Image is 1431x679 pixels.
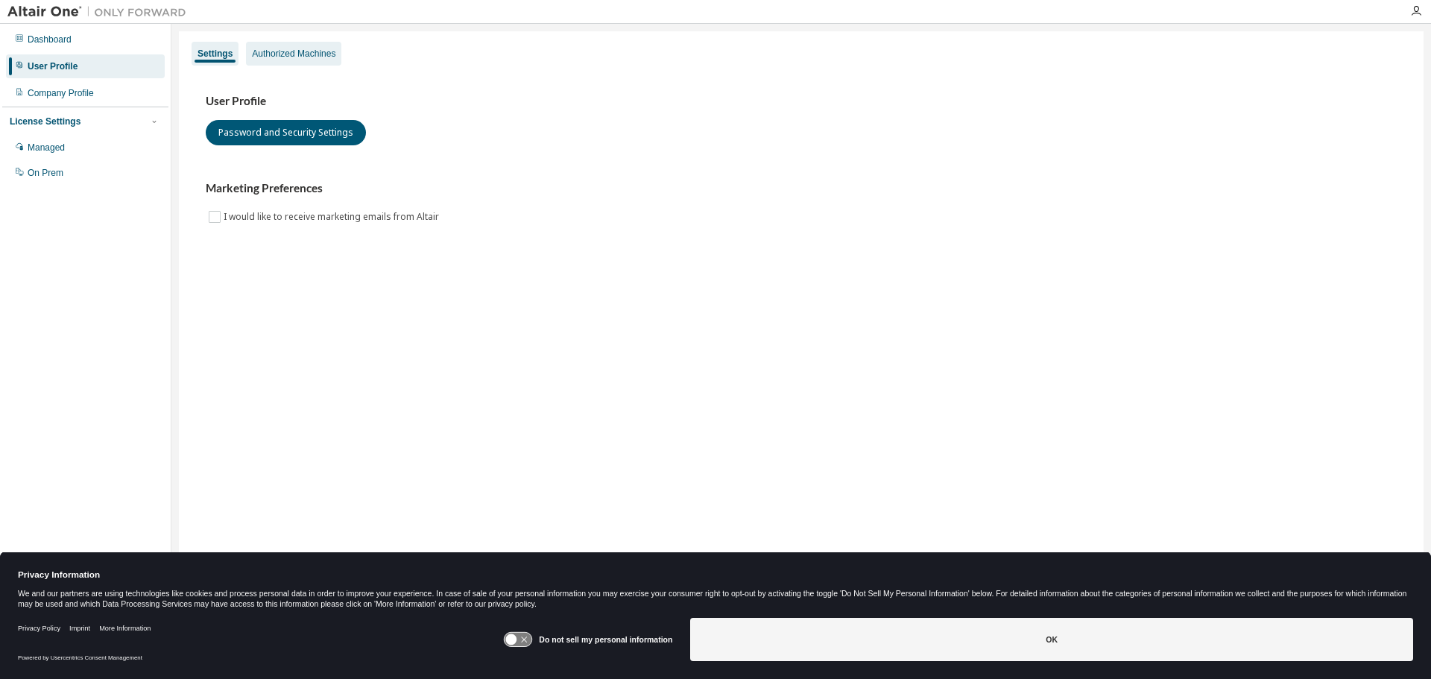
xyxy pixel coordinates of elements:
button: Password and Security Settings [206,120,366,145]
h3: Marketing Preferences [206,181,1397,196]
h3: User Profile [206,94,1397,109]
div: Settings [198,48,233,60]
div: User Profile [28,60,78,72]
div: On Prem [28,167,63,179]
label: I would like to receive marketing emails from Altair [224,208,442,226]
div: Authorized Machines [252,48,335,60]
div: Company Profile [28,87,94,99]
div: Managed [28,142,65,154]
img: Altair One [7,4,194,19]
div: License Settings [10,116,80,127]
div: Dashboard [28,34,72,45]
